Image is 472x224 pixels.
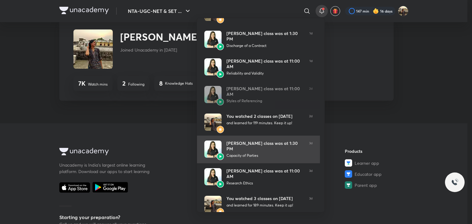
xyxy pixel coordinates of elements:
[217,126,224,133] img: Avatar
[226,153,304,158] div: Capacity of Parties
[226,43,305,48] div: Discharge of a Contract
[217,16,224,23] img: Avatar
[309,141,313,158] span: 3d
[226,71,305,76] div: Reliability and Validity
[204,114,222,131] img: Avatar
[217,71,224,78] img: Avatar
[197,136,320,163] a: AvatarAvatar[PERSON_NAME] class was at 1:30 PMCapacity of Parties3d
[204,196,222,213] img: Avatar
[226,168,304,179] div: [PERSON_NAME] class was at 11:00 AM
[226,114,304,119] div: You watched 2 classes on [DATE]
[309,86,313,104] span: 2d
[226,196,304,201] div: You watched 3 classes on [DATE]
[226,31,305,42] div: [PERSON_NAME] class was at 1:30 PM
[226,120,304,126] div: and learned for 119 minutes. Keep it up!
[204,141,222,158] img: Avatar
[197,109,320,136] a: AvatarAvatarYou watched 2 classes on [DATE]and learned for 119 minutes. Keep it up!2d
[226,203,304,208] div: and learned for 189 minutes. Keep it up!
[204,31,222,48] img: Avatar
[226,86,304,97] div: [PERSON_NAME] class was at 11:00 AM
[309,168,313,186] span: 3d
[217,98,224,106] img: Avatar
[226,98,304,104] div: Styles of Referencing
[197,53,320,81] a: AvatarAvatar[PERSON_NAME] class was at 11:00 AMReliability and Validity1d
[197,191,320,218] a: AvatarAvatarYou watched 3 classes on [DATE]and learned for 189 minutes. Keep it up!3d
[197,163,320,191] a: AvatarAvatar[PERSON_NAME] class was at 11:00 AMResearch Ethics3d
[226,141,304,152] div: [PERSON_NAME] class was at 1:30 PM
[217,43,224,50] img: Avatar
[309,58,313,76] span: 1d
[217,208,224,215] img: Avatar
[197,26,320,53] a: AvatarAvatar[PERSON_NAME] class was at 1:30 PMDischarge of a Contract1d
[204,168,222,185] img: Avatar
[217,153,224,160] img: Avatar
[309,196,313,213] span: 3d
[204,58,222,75] img: Avatar
[309,114,313,131] span: 2d
[217,180,224,188] img: Avatar
[309,31,313,48] span: 1d
[197,81,320,109] a: AvatarAvatar[PERSON_NAME] class was at 11:00 AMStyles of Referencing2d
[226,180,304,186] div: Research Ethics
[226,58,305,69] div: [PERSON_NAME] class was at 11:00 AM
[204,86,222,103] img: Avatar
